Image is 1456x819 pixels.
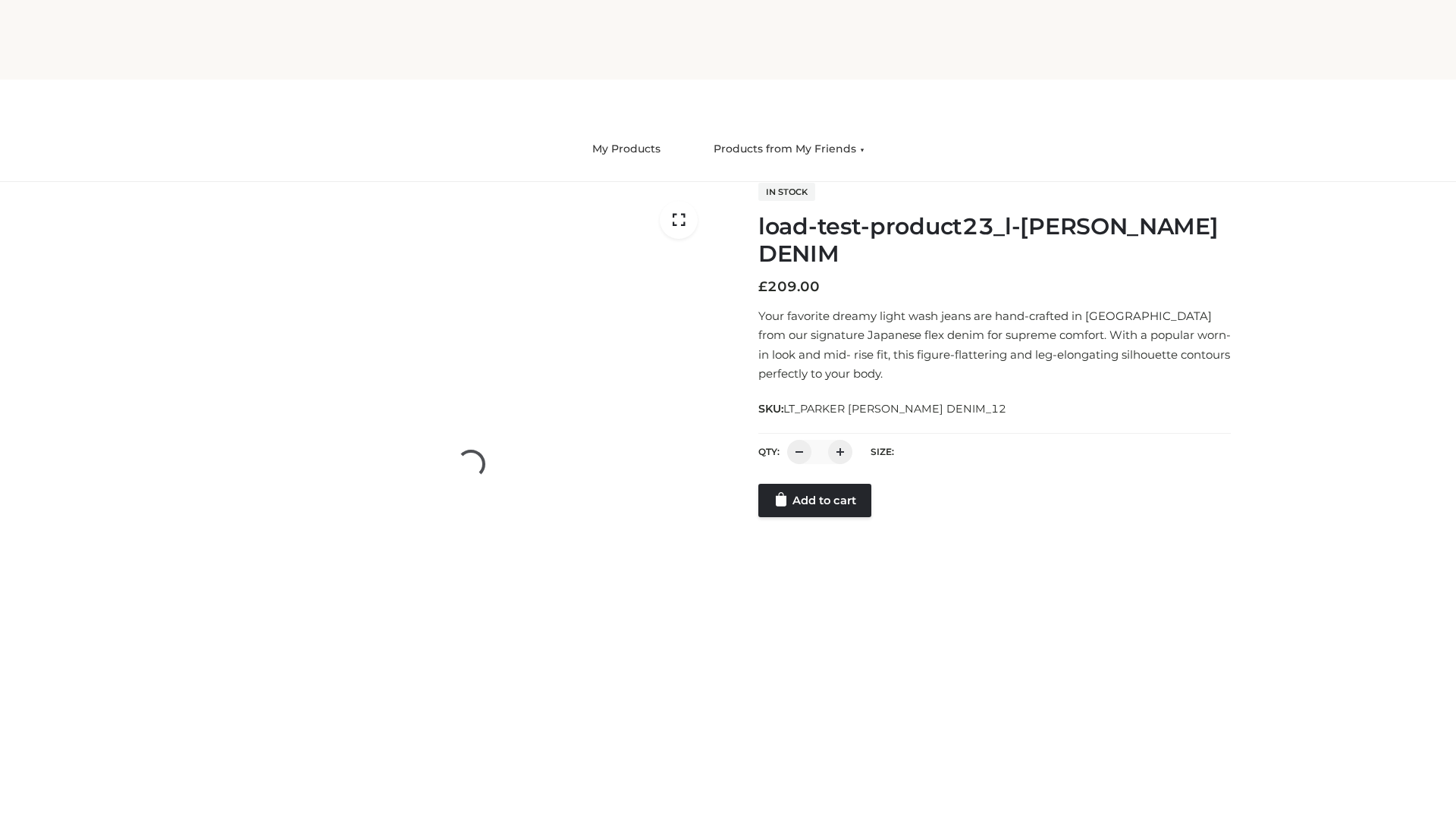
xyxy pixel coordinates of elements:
[758,306,1231,384] p: Your favorite dreamy light wash jeans are hand-crafted in [GEOGRAPHIC_DATA] from our signature Ja...
[758,183,815,201] span: In stock
[871,446,894,457] label: Size:
[758,446,780,457] label: QTY:
[758,278,767,295] span: £
[581,133,672,166] a: My Products
[758,278,820,295] bdi: 209.00
[758,484,871,517] a: Add to cart
[758,213,1231,268] h1: load-test-product23_l-[PERSON_NAME] DENIM
[758,400,1008,418] span: SKU:
[702,133,876,166] a: Products from My Friends
[783,402,1006,416] span: LT_PARKER [PERSON_NAME] DENIM_12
